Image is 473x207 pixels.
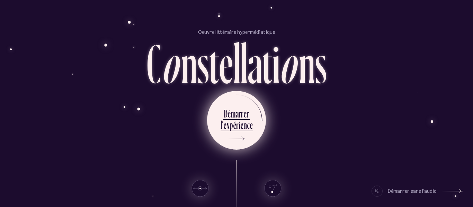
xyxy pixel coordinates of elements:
[241,107,243,120] div: r
[231,107,235,120] div: m
[197,36,209,91] div: s
[219,36,233,91] div: e
[221,118,222,132] div: l
[209,36,219,91] div: t
[247,118,250,132] div: c
[279,36,299,91] div: o
[146,36,161,91] div: C
[273,36,280,91] div: i
[181,36,197,91] div: n
[243,118,247,132] div: n
[248,36,262,91] div: a
[233,36,240,91] div: l
[243,107,247,120] div: e
[388,186,437,197] div: Démarrer sans l’audio
[240,118,243,132] div: e
[315,36,327,91] div: s
[226,118,230,132] div: x
[239,107,241,120] div: r
[223,118,226,132] div: e
[247,107,249,120] div: r
[250,118,253,132] div: e
[161,36,181,91] div: o
[224,107,227,120] div: D
[233,118,236,132] div: é
[235,107,239,120] div: a
[198,29,275,36] p: Oeuvre littéraire hypermédiatique
[372,186,463,197] button: Démarrer sans l’audio
[262,36,273,91] div: t
[240,36,248,91] div: l
[230,118,233,132] div: p
[299,36,315,91] div: n
[236,118,239,132] div: r
[227,107,231,120] div: é
[239,118,240,132] div: i
[222,118,223,132] div: ’
[207,91,266,150] button: Démarrerl’expérience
